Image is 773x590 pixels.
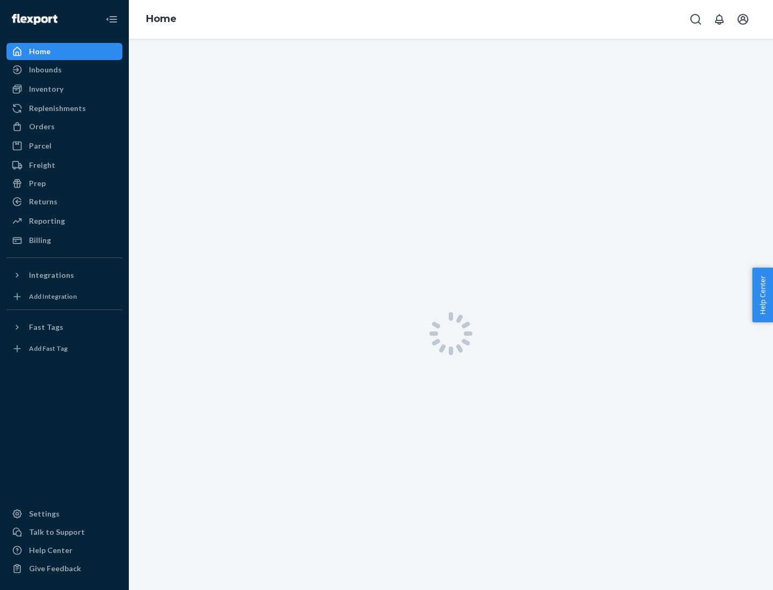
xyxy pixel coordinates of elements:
a: Billing [6,232,122,249]
a: Orders [6,118,122,135]
div: Help Center [29,545,72,556]
div: Fast Tags [29,322,63,333]
a: Inventory [6,80,122,98]
div: Returns [29,196,57,207]
a: Help Center [6,542,122,559]
a: Reporting [6,212,122,230]
a: Add Integration [6,288,122,305]
div: Prep [29,178,46,189]
div: Freight [29,160,55,171]
div: Add Integration [29,292,77,301]
ol: breadcrumbs [137,4,185,35]
div: Talk to Support [29,527,85,537]
div: Parcel [29,141,52,151]
button: Integrations [6,267,122,284]
button: Give Feedback [6,560,122,577]
button: Help Center [752,268,773,322]
a: Inbounds [6,61,122,78]
a: Home [146,13,177,25]
a: Parcel [6,137,122,154]
div: Settings [29,508,60,519]
a: Settings [6,505,122,522]
div: Home [29,46,50,57]
button: Fast Tags [6,319,122,336]
button: Open Search Box [685,9,706,30]
a: Returns [6,193,122,210]
div: Add Fast Tag [29,344,68,353]
div: Replenishments [29,103,86,114]
a: Talk to Support [6,523,122,541]
a: Replenishments [6,100,122,117]
button: Open notifications [709,9,730,30]
div: Orders [29,121,55,132]
div: Inventory [29,84,63,94]
button: Close Navigation [101,9,122,30]
img: Flexport logo [12,14,57,25]
div: Integrations [29,270,74,281]
a: Home [6,43,122,60]
div: Reporting [29,216,65,226]
button: Open account menu [732,9,754,30]
a: Add Fast Tag [6,340,122,357]
a: Prep [6,175,122,192]
div: Inbounds [29,64,62,75]
div: Billing [29,235,51,246]
a: Freight [6,157,122,174]
div: Give Feedback [29,563,81,574]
